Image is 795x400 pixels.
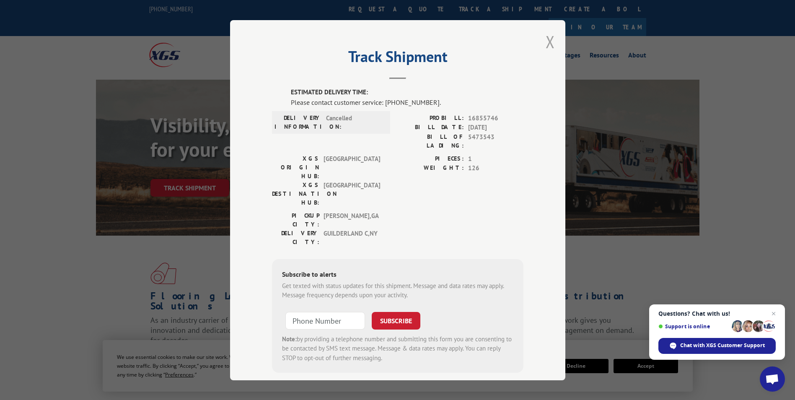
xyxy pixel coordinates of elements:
span: 16855746 [468,113,523,123]
div: Get texted with status updates for this shipment. Message and data rates may apply. Message frequ... [282,281,513,300]
button: Close modal [546,31,555,53]
span: 126 [468,164,523,173]
div: Subscribe to alerts [282,269,513,281]
span: 1 [468,154,523,164]
div: by providing a telephone number and submitting this form you are consenting to be contacted by SM... [282,334,513,363]
h2: Track Shipment [272,51,523,67]
span: Support is online [658,323,729,330]
label: DELIVERY CITY: [272,229,319,246]
strong: Note: [282,335,297,343]
button: SUBSCRIBE [372,312,420,329]
span: [GEOGRAPHIC_DATA] [324,180,380,207]
span: [PERSON_NAME] , GA [324,211,380,229]
label: WEIGHT: [398,164,464,173]
span: [GEOGRAPHIC_DATA] [324,154,380,180]
input: Phone Number [285,312,365,329]
span: Cancelled [326,113,383,131]
label: ESTIMATED DELIVERY TIME: [291,88,523,97]
label: PIECES: [398,154,464,164]
span: Close chat [769,309,779,319]
span: [DATE] [468,123,523,132]
label: DELIVERY INFORMATION: [274,113,322,131]
div: Open chat [760,366,785,392]
label: XGS ORIGIN HUB: [272,154,319,180]
div: Chat with XGS Customer Support [658,338,776,354]
label: BILL OF LADING: [398,132,464,150]
span: Questions? Chat with us! [658,310,776,317]
label: BILL DATE: [398,123,464,132]
span: GUILDERLAND C , NY [324,229,380,246]
label: XGS DESTINATION HUB: [272,180,319,207]
span: 5473543 [468,132,523,150]
label: PICKUP CITY: [272,211,319,229]
label: PROBILL: [398,113,464,123]
div: Please contact customer service: [PHONE_NUMBER]. [291,97,523,107]
span: Chat with XGS Customer Support [680,342,765,349]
